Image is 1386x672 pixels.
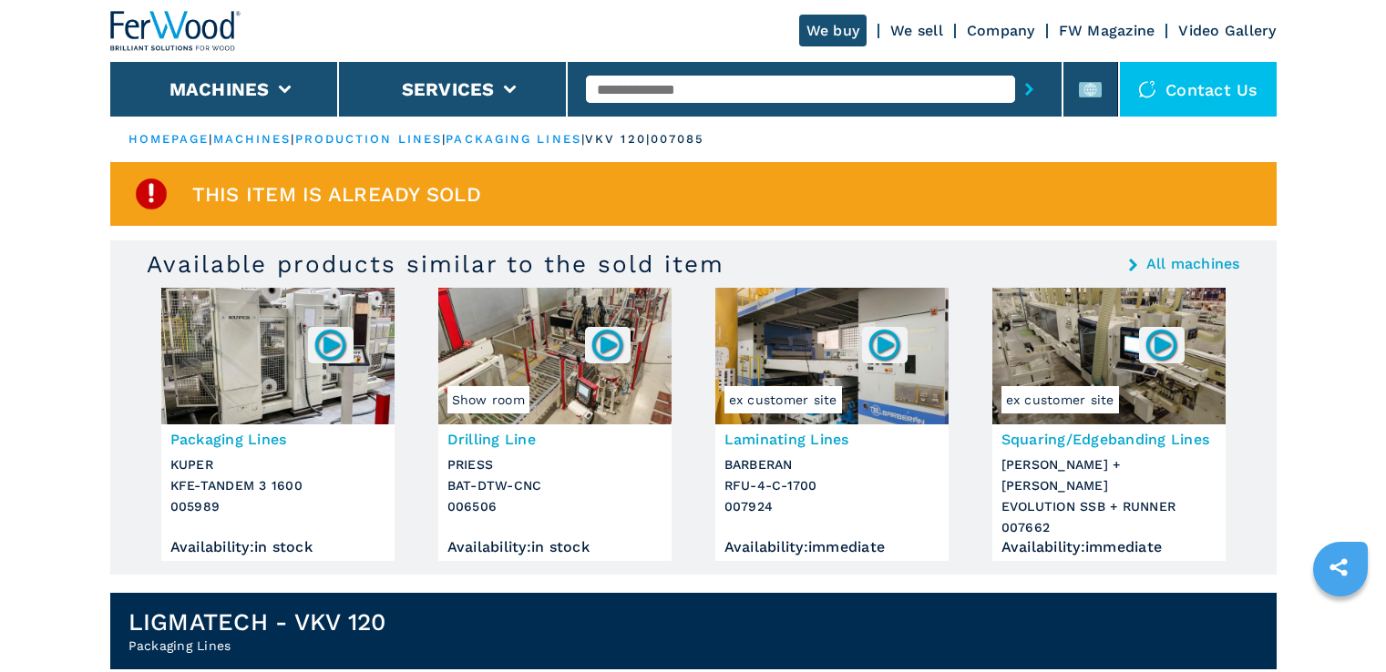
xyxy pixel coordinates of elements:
[147,249,724,279] h3: Available products similar to the sold item
[209,132,212,146] span: |
[446,132,581,146] a: packaging lines
[1001,454,1217,538] h3: [PERSON_NAME] + [PERSON_NAME] EVOLUTION SSB + RUNNER 007662
[447,454,662,517] h3: PRIESS BAT-DTW-CNC 006506
[992,288,1226,424] img: Squaring/Edgebanding Lines STEFANI + MAHROS EVOLUTION SSB + RUNNER
[447,543,662,552] div: Availability : in stock
[170,429,385,450] h3: Packaging Lines
[128,636,386,655] h2: Packaging Lines
[170,454,385,517] h3: KUPER KFE-TANDEM 3 1600 005989
[295,132,443,146] a: production lines
[192,184,481,205] span: This item is already sold
[170,543,385,552] div: Availability : in stock
[992,288,1226,561] a: Squaring/Edgebanding Lines STEFANI + MAHROS EVOLUTION SSB + RUNNERex customer site007662Squaring/...
[161,288,395,424] img: Packaging Lines KUPER KFE-TANDEM 3 1600
[651,131,705,148] p: 007085
[291,132,294,146] span: |
[1120,62,1277,117] div: Contact us
[715,288,949,561] a: Laminating Lines BARBERAN RFU-4-C-1700ex customer site007924Laminating LinesBARBERANRFU-4-C-17000...
[169,78,270,100] button: Machines
[867,327,902,362] img: 007924
[1001,543,1217,552] div: Availability : immediate
[1059,22,1155,39] a: FW Magazine
[590,327,625,362] img: 006506
[1138,80,1156,98] img: Contact us
[724,386,842,413] span: ex customer site
[1144,327,1179,362] img: 007662
[581,132,585,146] span: |
[890,22,943,39] a: We sell
[402,78,495,100] button: Services
[313,327,348,362] img: 005989
[447,429,662,450] h3: Drilling Line
[128,607,386,636] h1: LIGMATECH - VKV 120
[724,543,939,552] div: Availability : immediate
[1309,590,1372,658] iframe: Chat
[110,11,241,51] img: Ferwood
[724,454,939,517] h3: BARBERAN RFU-4-C-1700 007924
[799,15,868,46] a: We buy
[585,131,651,148] p: vkv 120 |
[447,386,529,413] span: Show room
[1001,429,1217,450] h3: Squaring/Edgebanding Lines
[967,22,1035,39] a: Company
[1316,545,1361,590] a: sharethis
[128,132,210,146] a: HOMEPAGE
[442,132,446,146] span: |
[1015,68,1043,110] button: submit-button
[715,288,949,424] img: Laminating Lines BARBERAN RFU-4-C-1700
[133,176,169,212] img: SoldProduct
[1178,22,1276,39] a: Video Gallery
[724,429,939,450] h3: Laminating Lines
[1146,257,1240,271] a: All machines
[213,132,292,146] a: machines
[161,288,395,561] a: Packaging Lines KUPER KFE-TANDEM 3 1600005989Packaging LinesKUPERKFE-TANDEM 3 1600005989Availabil...
[438,288,672,561] a: Drilling Line PRIESS BAT-DTW-CNCShow room006506Drilling LinePRIESSBAT-DTW-CNC006506Availability:i...
[1001,386,1119,413] span: ex customer site
[438,288,672,424] img: Drilling Line PRIESS BAT-DTW-CNC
